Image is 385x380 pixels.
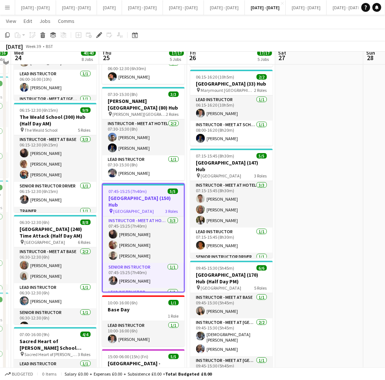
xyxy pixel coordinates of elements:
span: 07:00-16:00 (9h) [20,332,50,337]
div: BST [46,44,53,49]
h3: Base Day [102,306,185,313]
span: Sacred Heart of [PERSON_NAME] School [25,352,78,357]
span: [GEOGRAPHIC_DATA] [114,208,154,214]
app-job-card: 06:30-12:30 (6h)8/8[GEOGRAPHIC_DATA] (240) Time Attack (Half Day AM) [GEOGRAPHIC_DATA]6 RolesInst... [14,215,97,324]
app-card-role: Lead Instructor1/106:00-16:00 (10h)[PERSON_NAME] [14,70,97,95]
span: Marymount [GEOGRAPHIC_DATA] [201,87,254,93]
h3: Sacred Heart of [PERSON_NAME] School (105/105) Hub (Split Day) [14,338,97,351]
app-job-card: 07:30-15:30 (8h)3/3[PERSON_NAME][GEOGRAPHIC_DATA] (80) Hub [PERSON_NAME][GEOGRAPHIC_DATA]2 RolesI... [102,87,185,180]
span: 5 Roles [78,127,91,133]
app-card-role: Senior Instructor1/106:30-12:30 (6h)[PERSON_NAME] [14,308,97,334]
span: 6/6 [257,265,267,271]
app-card-role: Instructor - Meet at [GEOGRAPHIC_DATA]2/209:45-15:30 (5h45m)[DEMOGRAPHIC_DATA][PERSON_NAME][PERSO... [190,318,273,356]
span: [GEOGRAPHIC_DATA] [25,239,65,245]
app-card-role: Instructor - Meet at Base3/306:15-12:30 (6h15m)[PERSON_NAME][PERSON_NAME][PERSON_NAME] [14,135,97,182]
button: [DATE] - [DATE] [122,0,163,15]
span: The Weald School [25,127,58,133]
h3: [PERSON_NAME][GEOGRAPHIC_DATA] (80) Hub [102,98,185,111]
span: 24 [13,53,24,62]
button: [DATE] [97,0,122,15]
a: Edit [21,16,35,26]
app-card-role: Instructor - Meet at Hotel2/207:30-15:30 (8h)[PERSON_NAME][PERSON_NAME] [102,120,185,155]
span: 5 Roles [254,285,267,291]
span: [GEOGRAPHIC_DATA] [201,173,242,179]
span: 5/5 [169,354,179,359]
h3: [GEOGRAPHIC_DATA] (240) Time Attack (Half Day AM) [14,226,97,239]
span: 07:15-15:45 (8h30m) [196,153,235,159]
span: Total Budgeted £0.00 [165,371,212,377]
app-card-role: Lead Instructor1/106:15-16:20 (10h5m)[PERSON_NAME] [190,96,273,121]
button: [DATE] - [DATE] [15,0,56,15]
span: 06:15-12:30 (6h15m) [20,107,58,113]
button: [DATE] - [DATE] [56,0,97,15]
span: 17/17 [169,50,184,56]
span: Thu [102,49,111,56]
button: [DATE] - [DATE] [327,0,368,15]
app-card-role: Instructor - Meet at School1/108:00-16:20 (8h20m)[PERSON_NAME] [190,121,273,146]
span: 5/5 [168,189,178,194]
h3: The Weald School (300) Hub (Half Day AM) [14,114,97,127]
app-job-card: 10:00-16:00 (6h)1/1Base Day1 RoleLead Instructor1/110:00-16:00 (6h)[PERSON_NAME] [102,296,185,346]
span: 26 [189,53,196,62]
button: [DATE] - [DATE] [163,0,204,15]
h3: [GEOGRAPHIC_DATA] - [GEOGRAPHIC_DATA] [102,360,185,373]
span: 27 [277,53,287,62]
app-card-role: Instructor - Meet at [GEOGRAPHIC_DATA]1/1 [14,95,97,120]
h3: [GEOGRAPHIC_DATA] (147) Hub [190,159,273,173]
app-card-role: Senior Instructor Driver1/106:15-12:30 (6h15m)[PERSON_NAME] [14,182,97,207]
span: 4/4 [80,332,91,337]
span: 1 Role [168,313,179,319]
span: 3 Roles [254,173,267,179]
div: [DATE] [6,43,23,50]
span: 2 Roles [166,111,179,117]
app-card-role: Instructor - Meet at Hotel3/307:15-15:45 (8h30m)[PERSON_NAME][PERSON_NAME][PERSON_NAME] [190,181,273,228]
span: Fri [190,49,196,56]
span: 5/5 [257,153,267,159]
span: Comms [58,18,74,24]
span: 9/9 [80,107,91,113]
app-job-card: 07:15-15:45 (8h30m)5/5[GEOGRAPHIC_DATA] (147) Hub [GEOGRAPHIC_DATA]3 RolesInstructor - Meet at Ho... [190,149,273,258]
app-card-role: Lead Instructor1/1 [103,288,184,313]
div: 06:15-12:30 (6h15m)9/9The Weald School (300) Hub (Half Day AM) The Weald School5 RolesInstructor ... [14,103,97,212]
span: Wed [14,49,24,56]
a: View [3,16,19,26]
span: 09:45-15:30 (5h45m) [196,265,235,271]
span: 40/40 [81,50,96,56]
span: Budgeted [12,372,33,377]
span: 06:15-16:20 (10h5m) [196,74,235,80]
div: Salary £0.00 + Expenses £0.00 + Subsistence £0.00 = [65,371,212,377]
span: 07:30-15:30 (8h) [108,91,138,97]
app-card-role: Senior Instructor Driver1/1 [190,253,273,278]
app-card-role: Instructor - Meet at Base2/206:30-12:30 (6h)[PERSON_NAME][PERSON_NAME] [14,248,97,283]
app-card-role: Lead Instructor1/107:30-15:30 (8h)[PERSON_NAME] [102,155,185,180]
span: 3 Roles [166,208,178,214]
span: Week 39 [24,44,43,49]
span: 07:45-15:25 (7h40m) [109,189,147,194]
app-card-role: Instructor - Meet at Hotel3/307:45-15:25 (7h40m)[PERSON_NAME][PERSON_NAME][PERSON_NAME] [103,217,184,263]
app-job-card: 09:45-15:30 (5h45m)6/6[GEOGRAPHIC_DATA] (170) Hub (Half Day PM) [GEOGRAPHIC_DATA]5 RolesInstructo... [190,261,273,370]
span: 2 Roles [254,87,267,93]
h3: [GEOGRAPHIC_DATA] (150) Hub [103,195,184,208]
app-card-role: Trainer1/1 [14,207,97,232]
span: 25 [101,53,111,62]
button: [DATE] - [DATE] [245,0,286,15]
span: 8/8 [80,220,91,225]
span: [PERSON_NAME][GEOGRAPHIC_DATA] [113,111,166,117]
app-job-card: 07:45-15:25 (7h40m)5/5[GEOGRAPHIC_DATA] (150) Hub [GEOGRAPHIC_DATA]3 RolesInstructor - Meet at Ho... [102,183,185,293]
span: 0 items [41,371,58,377]
span: 2/2 [257,74,267,80]
div: 5 Jobs [170,56,184,62]
span: 17/17 [257,50,272,56]
h3: [GEOGRAPHIC_DATA] (33) Hub [190,80,273,87]
div: 8 Jobs [81,56,96,62]
span: View [6,18,16,24]
app-job-card: 06:15-16:20 (10h5m)2/2[GEOGRAPHIC_DATA] (33) Hub Marymount [GEOGRAPHIC_DATA]2 RolesLead Instructo... [190,70,273,146]
app-card-role: Lead Instructor1/107:15-15:45 (8h30m)[PERSON_NAME] [190,228,273,253]
app-card-role: Lead Instructor1/110:00-16:00 (6h)[PERSON_NAME] [102,321,185,346]
span: Jobs [39,18,51,24]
